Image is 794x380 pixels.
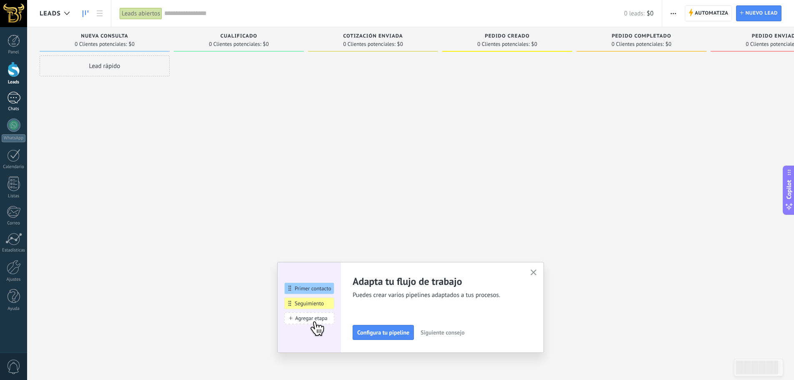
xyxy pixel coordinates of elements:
span: Configura tu pipeline [357,330,409,335]
span: $0 [263,42,269,47]
span: Nuevo lead [745,6,778,21]
div: Listas [2,194,26,199]
span: $0 [531,42,537,47]
span: Cotización enviada [343,33,403,39]
span: $0 [397,42,403,47]
div: Cualificado [178,33,300,40]
div: Nueva consulta [44,33,165,40]
span: $0 [129,42,135,47]
span: Leads [40,10,61,18]
span: Cualificado [220,33,258,39]
span: $0 [666,42,671,47]
div: Estadísticas [2,248,26,253]
span: Pedido creado [485,33,529,39]
div: Ajustes [2,277,26,282]
span: Automatiza [695,6,729,21]
span: Copilot [785,180,793,199]
div: Cotización enviada [312,33,434,40]
a: Lista [93,5,107,22]
span: $0 [647,10,654,18]
div: Leads abiertos [120,8,162,20]
a: Leads [78,5,93,22]
div: Pedido creado [446,33,568,40]
span: 0 Clientes potenciales: [611,42,664,47]
div: Ayuda [2,306,26,312]
div: Correo [2,221,26,226]
div: Panel [2,50,26,55]
button: Configura tu pipeline [353,325,414,340]
div: WhatsApp [2,134,25,142]
div: Chats [2,106,26,112]
span: Siguiente consejo [421,330,464,335]
button: Más [667,5,679,21]
button: Siguiente consejo [417,326,468,339]
a: Automatiza [685,5,732,21]
div: Pedido completado [581,33,702,40]
h2: Adapta tu flujo de trabajo [353,275,520,288]
span: 0 Clientes potenciales: [477,42,529,47]
div: Calendario [2,164,26,170]
span: Puedes crear varios pipelines adaptados a tus procesos. [353,291,520,299]
span: 0 Clientes potenciales: [343,42,395,47]
div: Leads [2,80,26,85]
span: 0 Clientes potenciales: [209,42,261,47]
span: 0 Clientes potenciales: [75,42,127,47]
span: 0 leads: [624,10,644,18]
span: Pedido completado [612,33,671,39]
div: Lead rápido [40,55,170,76]
a: Nuevo lead [736,5,781,21]
span: Nueva consulta [81,33,128,39]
